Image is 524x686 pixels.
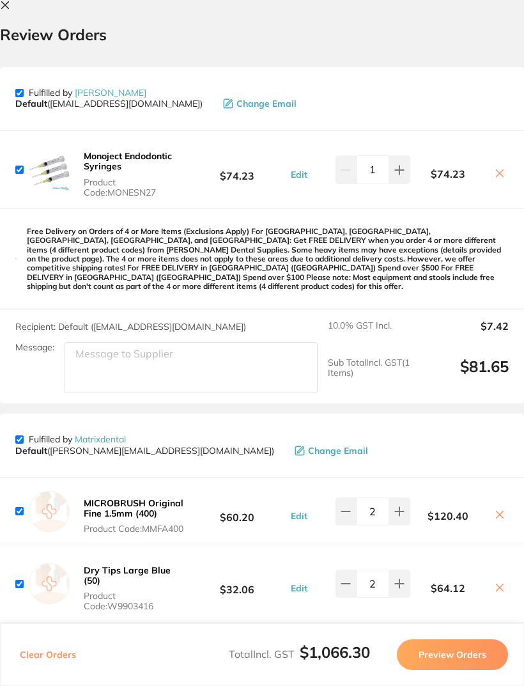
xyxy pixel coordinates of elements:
b: Default [15,98,47,109]
b: $1,066.30 [300,643,370,662]
p: Free Delivery on Orders of 4 or More Items (Exclusions Apply) For [GEOGRAPHIC_DATA], [GEOGRAPHIC_... [27,227,509,292]
b: $32.06 [188,572,286,596]
b: $64.12 [410,582,486,594]
a: [PERSON_NAME] [75,87,146,98]
span: Change Email [236,98,297,109]
span: 10.0 % GST Incl. [328,320,413,348]
span: Sub Total Incl. GST ( 1 Items) [328,357,413,393]
b: MICROBRUSH Original Fine 1.5mm (400) [84,497,183,519]
span: save@adamdental.com.au [15,98,203,109]
label: Message: [15,342,54,353]
button: Dry Tips Large Blue (50) Product Code:W9903416 [80,565,188,612]
output: $7.42 [424,320,509,348]
b: $74.23 [188,158,286,182]
b: $120.40 [410,510,486,522]
b: $74.23 [410,168,486,180]
button: Edit [287,169,311,180]
span: Product Code: MMFA400 [84,524,184,534]
output: $81.65 [424,357,509,393]
span: Product Code: W9903416 [84,591,184,611]
span: Product Code: MONESN27 [84,177,184,198]
a: Matrixdental [75,433,126,445]
button: Edit [287,510,311,522]
b: $60.20 [188,499,286,523]
b: Default [15,445,47,456]
button: Change Email [219,98,317,109]
span: peter@matrixdental.com.au [15,446,274,456]
button: Edit [287,582,311,594]
span: Recipient: Default ( [EMAIL_ADDRESS][DOMAIN_NAME] ) [15,321,246,332]
button: Change Email [291,445,389,456]
button: MICROBRUSH Original Fine 1.5mm (400) Product Code:MMFA400 [80,497,188,534]
span: Change Email [308,446,368,456]
img: empty.jpg [29,563,70,604]
button: Monoject Endodontic Syringes Product Code:MONESN27 [80,150,188,198]
b: Dry Tips Large Blue (50) [84,565,171,586]
img: dWg5eTlkbg [29,150,70,191]
button: Clear Orders [16,639,80,670]
button: Preview Orders [397,639,508,670]
p: Fulfilled by [29,88,146,98]
p: Fulfilled by [29,434,126,444]
img: empty.jpg [29,491,70,532]
b: Monoject Endodontic Syringes [84,150,172,172]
